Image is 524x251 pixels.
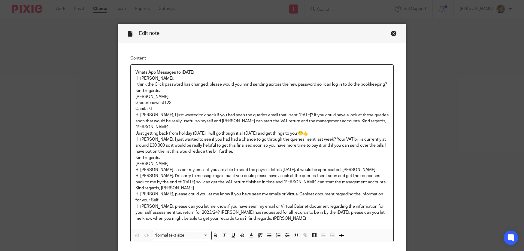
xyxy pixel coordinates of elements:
[135,191,389,204] p: Hi [PERSON_NAME], please could you let me know if you have seen my emails or Virtual Cabinet docu...
[135,69,389,75] p: Whats App Messages to [DATE]
[135,161,389,167] p: [PERSON_NAME]
[135,204,389,222] p: Hi [PERSON_NAME], please can you let me know if you have seen my email or Virtual Cabinet documen...
[153,232,186,239] span: Normal text size
[135,94,389,100] p: [PERSON_NAME]
[135,75,389,81] p: Hi [PERSON_NAME],
[135,112,389,130] p: Hi [PERSON_NAME], I just wanted to check if you had seen the queries email that I sent [DATE]? If...
[135,130,389,136] p: Just getting back from holiday [DATE], I will go though it all [DATE] and get things to you 🙂👍
[139,31,159,36] span: Edit note
[135,136,389,155] p: Hi [PERSON_NAME], I just wanted to see if you had had a chance to go through the queries I sent l...
[135,100,389,106] p: Graceroadwest123!
[135,167,389,173] p: Hi [PERSON_NAME] - as per my email, if you are able to send the payroll details [DATE], it would ...
[135,88,389,94] p: Kind regards,
[391,30,397,36] div: Close this dialog window
[186,232,208,239] input: Search for option
[152,231,212,240] div: Search for option
[135,173,389,191] p: Hi [PERSON_NAME], I’m sorry to message again but if you could please have a look at the queries I...
[130,55,394,61] label: Content
[135,155,389,161] p: Kind regards,
[135,81,389,87] p: I think the Click password has changed, please would you mind sending across the new password so ...
[135,106,389,112] p: Capital G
